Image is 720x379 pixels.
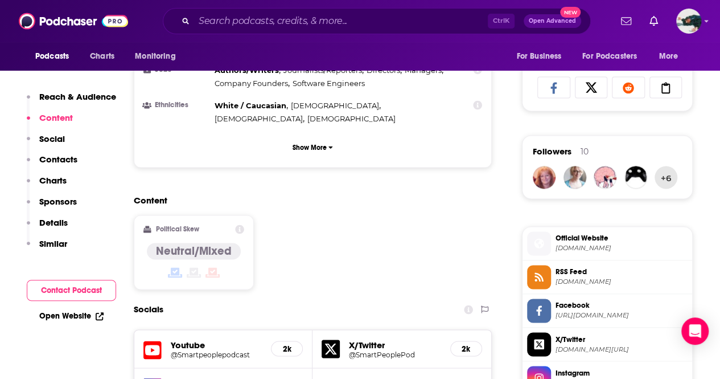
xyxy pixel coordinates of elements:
[83,46,121,67] a: Charts
[281,344,293,353] h5: 2k
[156,244,232,258] h4: Neutral/Mixed
[293,144,327,152] p: Show More
[556,300,688,311] span: Facebook
[194,12,488,30] input: Search podcasts, credits, & more...
[27,217,68,238] button: Details
[90,48,114,64] span: Charts
[127,46,190,67] button: open menu
[527,231,688,255] a: Official Website[DOMAIN_NAME]
[659,48,678,64] span: More
[529,18,576,24] span: Open Advanced
[527,332,688,356] a: X/Twitter[DOMAIN_NAME][URL]
[556,334,688,344] span: X/Twitter
[563,166,586,189] img: elsekramer
[533,166,556,189] img: MaryEC
[575,46,653,67] button: open menu
[143,101,210,109] h3: Ethnicities
[367,66,400,75] span: Directors
[307,114,396,123] span: [DEMOGRAPHIC_DATA]
[215,77,290,90] span: ,
[556,244,688,252] span: smartpeoplepodcast.com
[39,112,73,123] p: Content
[39,133,65,144] p: Social
[215,79,288,88] span: Company Founders
[39,217,68,228] p: Details
[27,196,77,217] button: Sponsors
[39,175,67,186] p: Charts
[349,350,441,358] a: @SmartPeoplePod
[676,9,701,34] button: Show profile menu
[575,76,608,98] a: Share on X/Twitter
[582,48,637,64] span: For Podcasters
[556,267,688,277] span: RSS Feed
[39,238,67,249] p: Similar
[39,91,116,102] p: Reach & Audience
[39,154,77,165] p: Contacts
[508,46,575,67] button: open menu
[556,311,688,320] span: https://www.facebook.com/SmartPeoplePodcast
[556,233,688,243] span: Official Website
[39,196,77,207] p: Sponsors
[291,101,379,110] span: [DEMOGRAPHIC_DATA]
[156,225,199,233] h2: Political Skew
[655,166,677,189] button: +6
[134,299,163,320] h2: Socials
[676,9,701,34] span: Logged in as fsg.publicity
[27,112,73,133] button: Content
[291,99,381,112] span: ,
[215,66,279,75] span: Authors/Writers
[616,11,636,31] a: Show notifications dropdown
[134,195,483,206] h2: Content
[488,14,515,28] span: Ctrl K
[676,9,701,34] img: User Profile
[404,66,441,75] span: Managers
[651,46,693,67] button: open menu
[135,48,175,64] span: Monitoring
[27,133,65,154] button: Social
[171,350,262,358] a: @Smartpeoplepodcast
[524,14,581,28] button: Open AdvancedNew
[527,265,688,289] a: RSS Feed[DOMAIN_NAME]
[556,278,688,286] span: feeds.megaphone.fm
[556,368,688,378] span: Instagram
[527,299,688,323] a: Facebook[URL][DOMAIN_NAME]
[39,311,104,321] a: Open Website
[681,317,709,345] div: Open Intercom Messenger
[163,8,591,34] div: Search podcasts, credits, & more...
[516,48,561,64] span: For Business
[171,339,262,350] h5: Youtube
[624,166,647,189] img: Emi113
[215,114,303,123] span: [DEMOGRAPHIC_DATA]
[27,175,67,196] button: Charts
[556,345,688,353] span: twitter.com/SmartPeoplePod
[35,48,69,64] span: Podcasts
[215,112,305,125] span: ,
[27,238,67,259] button: Similar
[27,154,77,175] button: Contacts
[649,76,682,98] a: Copy Link
[293,79,365,88] span: Software Engineers
[533,146,571,157] span: Followers
[537,76,570,98] a: Share on Facebook
[27,91,116,112] button: Reach & Audience
[349,339,441,350] h5: X/Twitter
[27,280,116,301] button: Contact Podcast
[581,146,589,157] div: 10
[594,166,616,189] img: Cesar_Delgadillo
[460,344,472,353] h5: 2k
[645,11,663,31] a: Show notifications dropdown
[560,7,581,18] span: New
[143,137,482,158] button: Show More
[215,99,288,112] span: ,
[19,10,128,32] img: Podchaser - Follow, Share and Rate Podcasts
[27,46,84,67] button: open menu
[215,101,286,110] span: White / Caucasian
[283,66,362,75] span: Journalists/Reporters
